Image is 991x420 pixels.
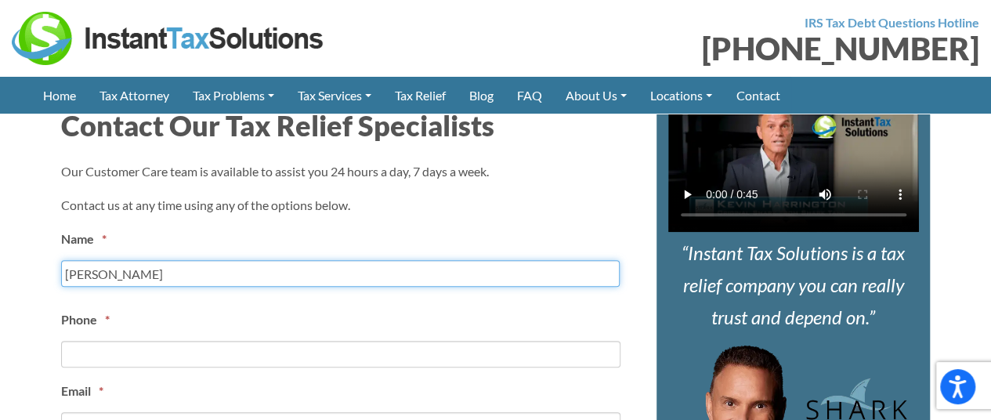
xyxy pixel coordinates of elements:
strong: IRS Tax Debt Questions Hotline [805,15,979,30]
label: Phone [61,312,110,328]
a: Blog [458,77,505,114]
a: Home [31,77,88,114]
p: Our Customer Care team is available to assist you 24 hours a day, 7 days a week. [61,161,633,182]
h2: Contact Our Tax Relief Specialists [61,106,633,145]
i: Instant Tax Solutions is a tax relief company you can really trust and depend on. [682,241,905,328]
label: Email [61,383,103,400]
a: Instant Tax Solutions Logo [12,29,325,44]
a: Tax Attorney [88,77,181,114]
p: Contact us at any time using any of the options below. [61,194,633,215]
a: About Us [554,77,638,114]
label: Name [61,231,107,248]
a: FAQ [505,77,554,114]
a: Tax Services [286,77,383,114]
a: Tax Problems [181,77,286,114]
div: [PHONE_NUMBER] [508,33,980,64]
a: Contact [724,77,791,114]
a: Locations [638,77,724,114]
a: Tax Relief [383,77,458,114]
img: Instant Tax Solutions Logo [12,12,325,65]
